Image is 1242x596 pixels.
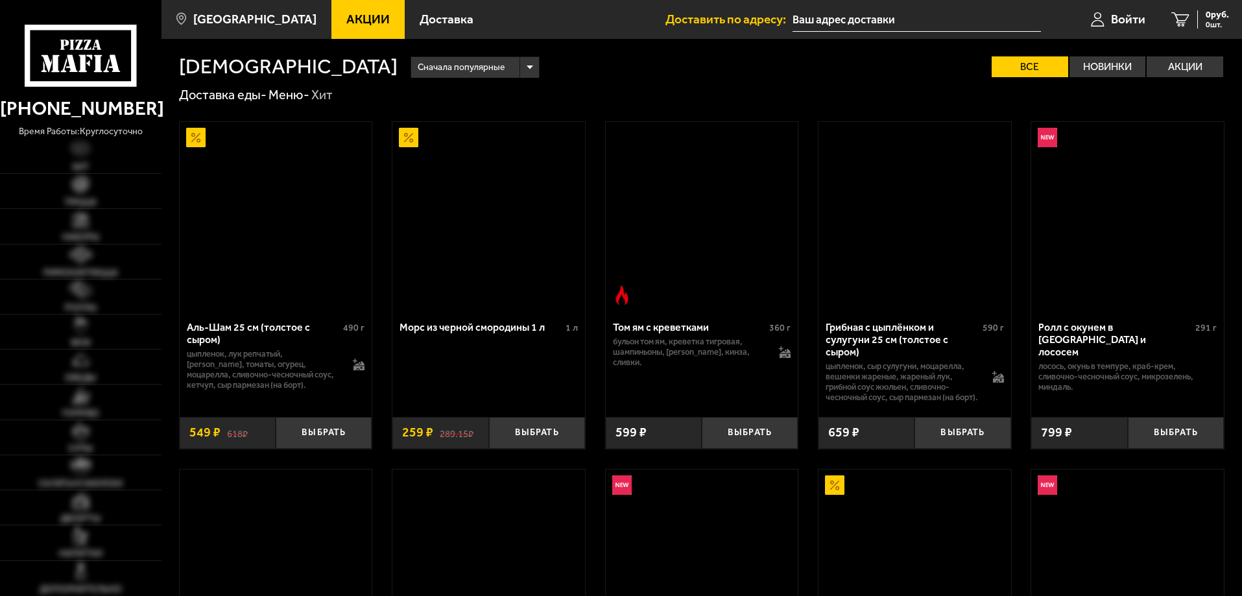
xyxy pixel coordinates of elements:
a: Меню- [269,87,309,102]
img: Новинка [612,475,632,495]
span: Обеды [65,374,96,383]
span: Супы [68,444,93,453]
span: Сначала популярные [418,55,505,80]
span: 599 ₽ [615,426,647,439]
span: Войти [1111,13,1145,25]
button: Выбрать [489,417,585,449]
div: Грибная с цыплёнком и сулугуни 25 см (толстое с сыром) [826,321,979,358]
p: цыпленок, сыр сулугуни, моцарелла, вешенки жареные, жареный лук, грибной соус Жюльен, сливочно-че... [826,361,979,403]
img: Акционный [399,128,418,147]
img: Новинка [1038,475,1057,495]
div: Морс из черной смородины 1 л [400,321,562,333]
span: 259 ₽ [402,426,433,439]
a: АкционныйМорс из черной смородины 1 л [392,122,585,311]
span: Дополнительно [40,585,122,594]
button: Выбрать [914,417,1010,449]
label: Акции [1147,56,1223,77]
span: 799 ₽ [1041,426,1072,439]
s: 618 ₽ [227,426,248,439]
button: Выбрать [1128,417,1224,449]
span: Напитки [59,549,102,558]
h1: [DEMOGRAPHIC_DATA] [179,56,398,77]
img: Акционный [825,475,844,495]
span: 659 ₽ [828,426,859,439]
span: Римская пицца [43,268,118,278]
img: Новинка [1038,128,1057,147]
span: 590 г [983,322,1004,333]
img: Острое блюдо [612,285,632,305]
span: 1 л [566,322,578,333]
span: Наборы [62,233,99,242]
a: Грибная с цыплёнком и сулугуни 25 см (толстое с сыром) [818,122,1011,311]
span: 490 г [343,322,364,333]
span: Доставить по адресу: [665,13,793,25]
a: НовинкаРолл с окунем в темпуре и лососем [1031,122,1224,311]
span: Доставка [420,13,473,25]
button: Выбрать [276,417,372,449]
div: Хит [311,87,333,104]
span: Салаты и закуски [38,479,123,488]
a: Острое блюдоТом ям с креветками [606,122,798,311]
span: 0 руб. [1206,10,1229,19]
img: Акционный [186,128,206,147]
p: цыпленок, лук репчатый, [PERSON_NAME], томаты, огурец, моцарелла, сливочно-чесночный соус, кетчуп... [187,349,340,390]
span: Пицца [65,198,97,207]
p: бульон том ям, креветка тигровая, шампиньоны, [PERSON_NAME], кинза, сливки. [613,337,767,368]
div: Ролл с окунем в [GEOGRAPHIC_DATA] и лососем [1038,321,1192,358]
span: 0 шт. [1206,21,1229,29]
span: Акции [346,13,390,25]
div: Аль-Шам 25 см (толстое с сыром) [187,321,340,346]
span: 360 г [769,322,791,333]
span: WOK [71,339,91,348]
input: Ваш адрес доставки [793,8,1041,32]
a: АкционныйАль-Шам 25 см (толстое с сыром) [180,122,372,311]
button: Выбрать [702,417,798,449]
label: Все [992,56,1068,77]
span: 291 г [1195,322,1217,333]
span: Роллы [65,304,97,313]
span: [GEOGRAPHIC_DATA] [193,13,316,25]
span: 549 ₽ [189,426,221,439]
s: 289.15 ₽ [440,426,473,439]
span: Десерты [60,514,101,523]
span: Горячее [62,409,99,418]
label: Новинки [1069,56,1146,77]
a: Доставка еды- [179,87,267,102]
div: Том ям с креветками [613,321,767,333]
p: лосось, окунь в темпуре, краб-крем, сливочно-чесночный соус, микрозелень, миндаль. [1038,361,1217,392]
span: Хит [72,163,90,172]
